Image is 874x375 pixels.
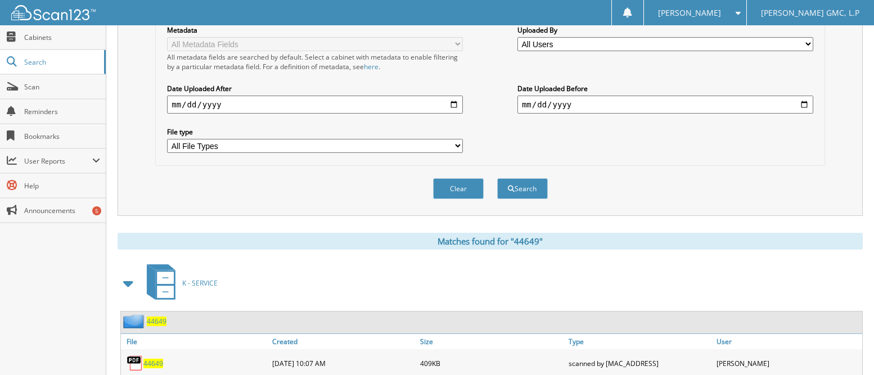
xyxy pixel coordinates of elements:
a: File [121,334,269,349]
div: 5 [92,206,101,215]
label: Uploaded By [517,25,813,35]
img: folder2.png [123,314,147,328]
span: Reminders [24,107,100,116]
span: Scan [24,82,100,92]
input: end [517,96,813,114]
label: Date Uploaded After [167,84,463,93]
a: Created [269,334,418,349]
span: User Reports [24,156,92,166]
div: scanned by [MAC_ADDRESS] [566,352,714,374]
a: Type [566,334,714,349]
button: Clear [433,178,484,199]
div: All metadata fields are searched by default. Select a cabinet with metadata to enable filtering b... [167,52,463,71]
span: Help [24,181,100,191]
button: Search [497,178,548,199]
a: Size [417,334,566,349]
span: Bookmarks [24,132,100,141]
label: File type [167,127,463,137]
label: Metadata [167,25,463,35]
span: Cabinets [24,33,100,42]
input: start [167,96,463,114]
a: 44649 [147,317,166,326]
a: here [364,62,379,71]
span: Announcements [24,206,100,215]
div: [DATE] 10:07 AM [269,352,418,374]
label: Date Uploaded Before [517,84,813,93]
div: 409KB [417,352,566,374]
span: [PERSON_NAME] [658,10,721,16]
span: [PERSON_NAME] GMC, L.P [761,10,859,16]
a: K - SERVICE [140,261,218,305]
span: Search [24,57,98,67]
a: User [714,334,862,349]
a: 44649 [143,359,163,368]
img: PDF.png [127,355,143,372]
span: K - SERVICE [182,278,218,288]
div: Matches found for "44649" [118,233,863,250]
img: scan123-logo-white.svg [11,5,96,20]
div: [PERSON_NAME] [714,352,862,374]
iframe: Chat Widget [818,321,874,375]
